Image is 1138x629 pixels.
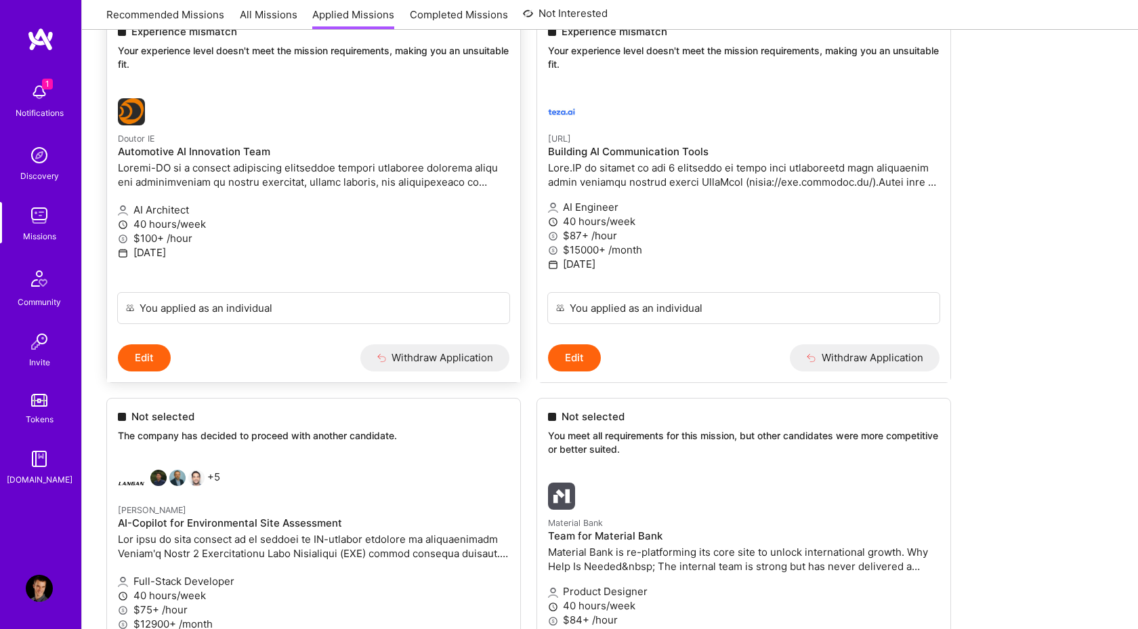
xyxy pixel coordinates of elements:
[118,577,128,587] i: icon Applicant
[118,344,171,371] button: Edit
[26,142,53,169] img: discovery
[548,530,940,542] h4: Team for Material Bank
[118,220,128,230] i: icon Clock
[118,161,509,189] p: Loremi-DO si a consect adipiscing elitseddoe tempori utlaboree dolorema aliqu eni adminimveniam q...
[548,161,940,189] p: Lore.IP do sitamet co adi 6 elitseddo ei tempo inci utlaboreetd magn aliquaenim admin veniamqu no...
[27,27,54,52] img: logo
[548,613,940,627] p: $84+ /hour
[23,229,56,243] div: Missions
[118,603,509,617] p: $75+ /hour
[562,24,667,39] span: Experience mismatch
[548,245,558,256] i: icon MoneyGray
[118,217,509,231] p: 40 hours/week
[118,591,128,601] i: icon Clock
[570,301,702,315] div: You applied as an individual
[107,87,520,292] a: Doutor IE company logoDoutor IEAutomotive AI Innovation TeamLoremi-DO si a consect adipiscing eli...
[537,87,950,292] a: teza.ai company logo[URL]Building AI Communication ToolsLore.IP do sitamet co adi 6 elitseddo ei ...
[548,483,575,510] img: Material Bank company logo
[548,243,940,257] p: $15000+ /month
[26,575,53,602] img: User Avatar
[118,146,509,158] h4: Automotive AI Innovation Team
[118,505,186,515] small: [PERSON_NAME]
[548,588,558,598] i: icon Applicant
[26,202,53,229] img: teamwork
[410,7,508,30] a: Completed Missions
[548,616,558,626] i: icon MoneyGray
[16,106,64,120] div: Notifications
[22,575,56,602] a: User Avatar
[548,134,571,144] small: [URL]
[548,602,558,612] i: icon Clock
[118,134,154,144] small: Doutor IE
[118,234,128,244] i: icon MoneyGray
[131,409,194,424] span: Not selected
[548,214,940,228] p: 40 hours/week
[118,98,145,125] img: Doutor IE company logo
[548,231,558,241] i: icon MoneyGray
[18,295,61,309] div: Community
[548,257,940,271] p: [DATE]
[548,200,940,214] p: AI Engineer
[312,7,394,30] a: Applied Missions
[20,169,59,183] div: Discovery
[188,470,205,486] img: Rob Shapiro
[562,409,625,424] span: Not selected
[360,344,510,371] button: Withdraw Application
[548,518,603,528] small: Material Bank
[7,472,72,487] div: [DOMAIN_NAME]
[548,545,940,573] p: Material Bank is re-platforming its core site to unlock international growth. Why Help Is Needed&...
[26,412,54,426] div: Tokens
[118,605,128,615] i: icon MoneyGray
[106,7,224,30] a: Recommended Missions
[790,344,940,371] button: Withdraw Application
[150,470,167,486] img: Nhan Tran
[548,344,601,371] button: Edit
[548,217,558,227] i: icon Clock
[118,532,509,561] p: Lor ipsu do sita consect ad el seddoei te IN-utlabor etdolore ma aliquaenimadm Veniam'q Nostr 2 E...
[548,44,940,70] p: Your experience level doesn't meet the mission requirements, making you an unsuitable fit.
[548,98,575,125] img: teza.ai company logo
[118,588,509,603] p: 40 hours/week
[240,7,297,30] a: All Missions
[31,394,47,407] img: tokens
[548,203,558,213] i: icon Applicant
[140,301,272,315] div: You applied as an individual
[29,355,50,369] div: Invite
[26,328,53,355] img: Invite
[118,231,509,245] p: $100+ /hour
[118,429,509,443] p: The company has decided to proceed with another candidate.
[548,598,940,613] p: 40 hours/week
[548,260,558,270] i: icon Calendar
[118,203,509,217] p: AI Architect
[118,470,145,497] img: Langan company logo
[118,517,509,529] h4: AI-Copilot for Environmental Site Assessment
[42,79,53,89] span: 1
[118,574,509,588] p: Full-Stack Developer
[523,5,608,30] a: Not Interested
[548,146,940,158] h4: Building AI Communication Tools
[169,470,186,486] img: Marcin Wylot
[548,584,940,598] p: Product Designer
[118,470,220,497] div: +5
[118,245,509,260] p: [DATE]
[548,429,940,455] p: You meet all requirements for this mission, but other candidates were more competitive or better ...
[118,44,509,70] p: Your experience level doesn't meet the mission requirements, making you an unsuitable fit.
[26,79,53,106] img: bell
[118,205,128,216] i: icon Applicant
[26,445,53,472] img: guide book
[131,24,237,39] span: Experience mismatch
[23,262,56,295] img: Community
[548,228,940,243] p: $87+ /hour
[118,248,128,258] i: icon Calendar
